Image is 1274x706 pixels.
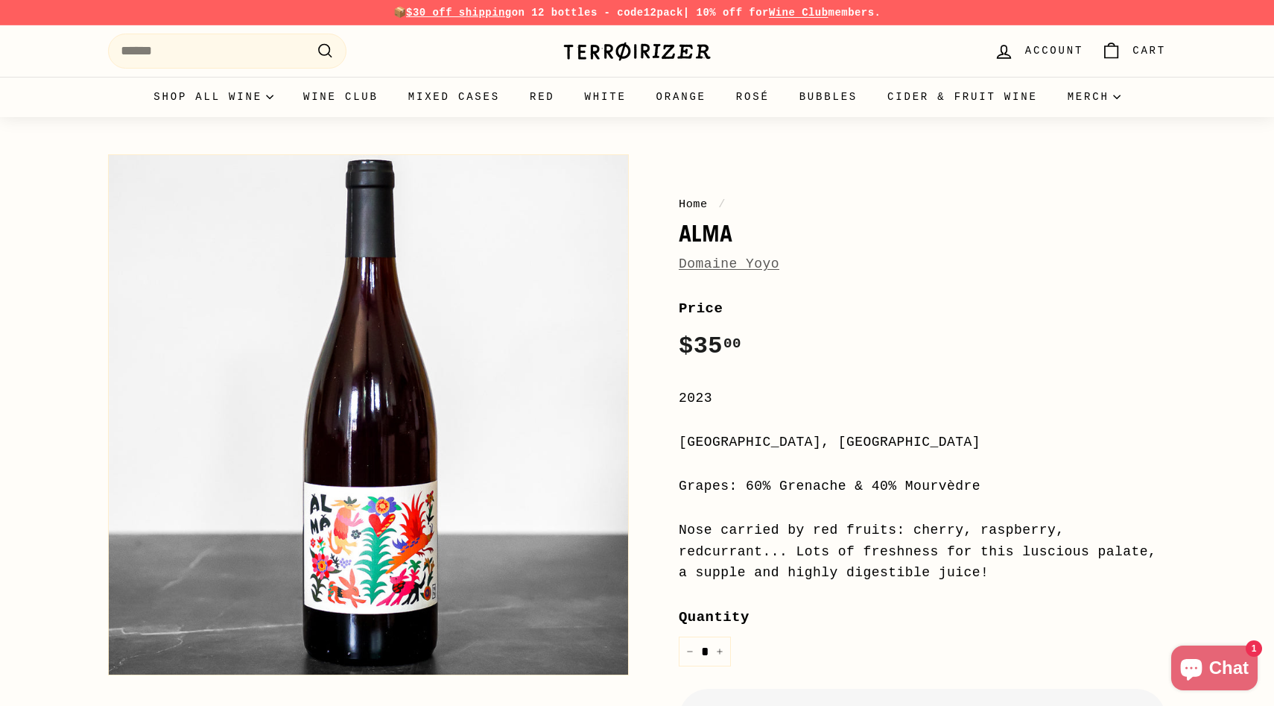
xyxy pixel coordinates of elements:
a: Cider & Fruit Wine [872,77,1053,117]
span: $30 off shipping [406,7,512,19]
a: Orange [641,77,721,117]
a: Rosé [721,77,785,117]
a: White [570,77,641,117]
div: Primary [78,77,1196,117]
strong: 12pack [644,7,683,19]
label: Quantity [679,606,1166,628]
a: Wine Club [288,77,393,117]
div: Nose carried by red fruits: cherry, raspberry, redcurrant... Lots of freshness for this luscious ... [679,520,1166,584]
button: Reduce item quantity by one [679,637,701,667]
span: / [714,198,729,211]
a: Wine Club [769,7,828,19]
summary: Shop all wine [139,77,288,117]
a: Bubbles [785,77,872,117]
span: Account [1025,42,1083,59]
input: quantity [679,637,731,667]
div: Grapes: 60% Grenache & 40% Mourvèdre [679,476,1166,497]
div: 2023 [679,388,1166,409]
a: Cart [1092,29,1175,73]
label: Price [679,297,1166,320]
p: 📦 on 12 bottles - code | 10% off for members. [108,4,1166,21]
span: $35 [679,332,741,360]
summary: Merch [1053,77,1135,117]
sup: 00 [723,335,741,352]
a: Mixed Cases [393,77,515,117]
div: [GEOGRAPHIC_DATA], [GEOGRAPHIC_DATA] [679,432,1166,453]
img: Alma [109,155,628,675]
h1: Alma [679,221,1166,246]
a: Domaine Yoyo [679,256,779,271]
button: Increase item quantity by one [709,637,731,667]
nav: breadcrumbs [679,195,1166,213]
a: Home [679,198,708,211]
span: Cart [1132,42,1166,59]
a: Account [985,29,1092,73]
a: Red [515,77,570,117]
inbox-online-store-chat: Shopify online store chat [1167,646,1262,694]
